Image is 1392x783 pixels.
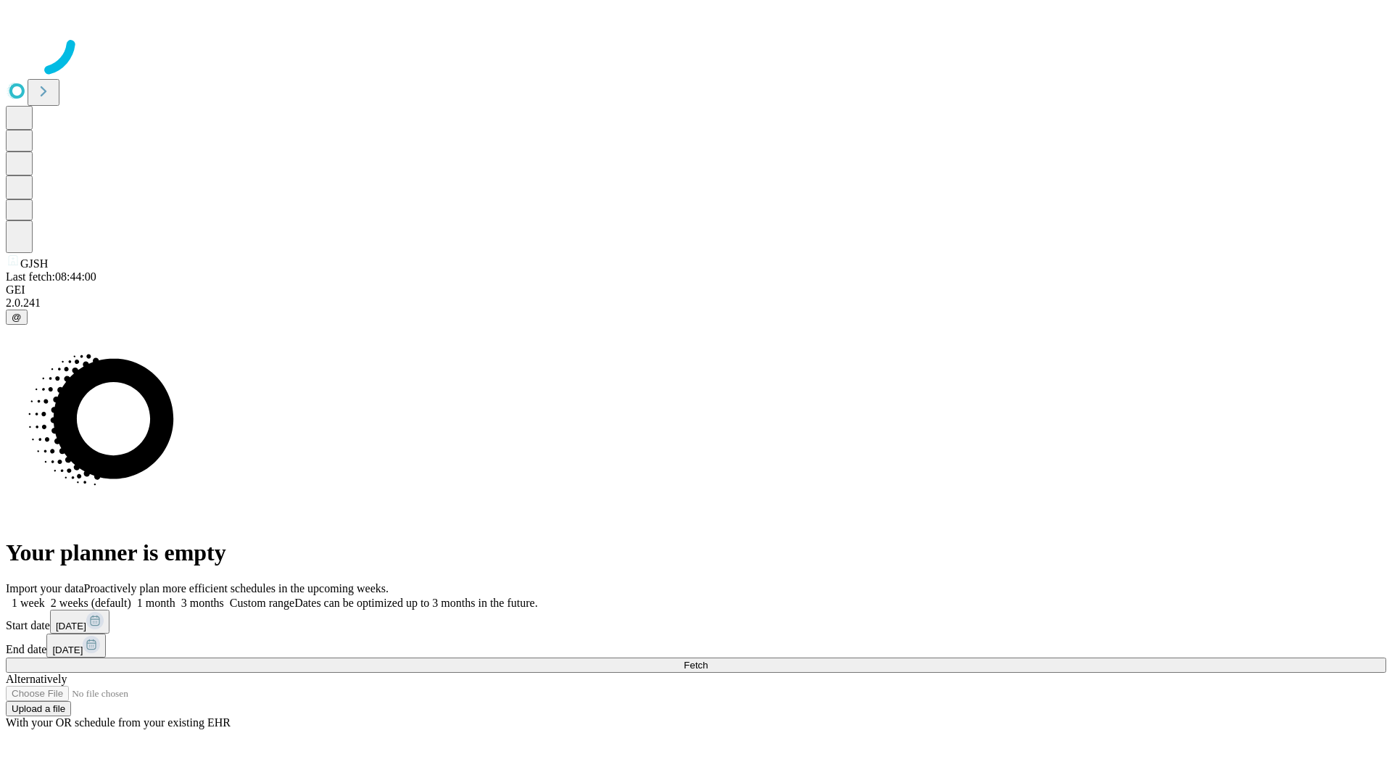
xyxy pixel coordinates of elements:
[51,597,131,609] span: 2 weeks (default)
[6,634,1386,658] div: End date
[6,701,71,716] button: Upload a file
[46,634,106,658] button: [DATE]
[181,597,224,609] span: 3 months
[56,621,86,631] span: [DATE]
[52,645,83,655] span: [DATE]
[6,582,84,594] span: Import your data
[6,310,28,325] button: @
[20,257,48,270] span: GJSH
[6,716,231,729] span: With your OR schedule from your existing EHR
[12,597,45,609] span: 1 week
[6,658,1386,673] button: Fetch
[6,539,1386,566] h1: Your planner is empty
[6,270,96,283] span: Last fetch: 08:44:00
[137,597,175,609] span: 1 month
[6,283,1386,297] div: GEI
[684,660,708,671] span: Fetch
[50,610,109,634] button: [DATE]
[12,312,22,323] span: @
[294,597,537,609] span: Dates can be optimized up to 3 months in the future.
[6,610,1386,634] div: Start date
[230,597,294,609] span: Custom range
[84,582,389,594] span: Proactively plan more efficient schedules in the upcoming weeks.
[6,297,1386,310] div: 2.0.241
[6,673,67,685] span: Alternatively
